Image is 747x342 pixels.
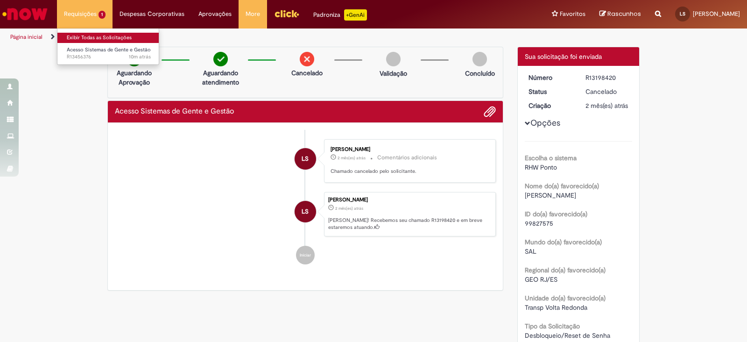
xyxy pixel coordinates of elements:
b: Unidade do(a) favorecido(a) [525,294,606,302]
span: Rascunhos [607,9,641,18]
div: [PERSON_NAME] [331,147,486,152]
span: LS [680,11,685,17]
span: 10m atrás [129,53,151,60]
span: 2 mês(es) atrás [585,101,628,110]
div: R13198420 [585,73,629,82]
span: SAL [525,247,536,256]
span: GEO RJ/ES [525,275,557,284]
p: [PERSON_NAME]! Recebemos seu chamado R13198420 e em breve estaremos atuando. [328,217,491,231]
p: Cancelado [291,68,323,78]
b: Regional do(a) favorecido(a) [525,266,606,274]
dt: Número [521,73,579,82]
b: Mundo do(a) favorecido(a) [525,238,602,246]
img: ServiceNow [1,5,49,23]
img: check-circle-green.png [213,52,228,66]
p: Aguardando Aprovação [112,68,157,87]
span: Favoritos [560,9,585,19]
div: Padroniza [313,9,367,21]
span: 1 [99,11,106,19]
a: Rascunhos [599,10,641,19]
b: Nome do(a) favorecido(a) [525,182,599,190]
img: img-circle-grey.png [386,52,401,66]
span: R13456376 [67,53,151,61]
p: Aguardando atendimento [198,68,243,87]
time: 18/06/2025 15:26:55 [335,206,363,211]
ul: Trilhas de página [7,28,491,46]
ul: Requisições [57,28,159,65]
p: +GenAi [344,9,367,21]
div: 18/06/2025 15:26:55 [585,101,629,110]
span: [PERSON_NAME] [693,10,740,18]
span: Requisições [64,9,97,19]
b: Escolha o sistema [525,154,577,162]
dt: Criação [521,101,579,110]
div: Luis Claudio Ribeiro Oliveira Da Silva [295,148,316,170]
span: Sua solicitação foi enviada [525,52,602,61]
p: Validação [380,69,407,78]
p: Chamado cancelado pelo solicitante. [331,168,486,175]
span: Aprovações [198,9,232,19]
small: Comentários adicionais [377,154,437,162]
a: Aberto R13456376 : Acesso Sistemas de Gente e Gestão [57,45,160,62]
span: Transp Volta Redonda [525,303,587,312]
img: img-circle-grey.png [472,52,487,66]
span: Acesso Sistemas de Gente e Gestão [67,46,151,53]
div: [PERSON_NAME] [328,197,491,203]
li: Luis Claudio Ribeiro Oliveira Da Silva [115,192,496,237]
span: 2 mês(es) atrás [335,206,363,211]
ul: Histórico de tíquete [115,130,496,274]
p: Concluído [465,69,495,78]
h2: Acesso Sistemas de Gente e Gestão Histórico de tíquete [115,107,234,116]
img: click_logo_yellow_360x200.png [274,7,299,21]
span: RHW Ponto [525,163,557,171]
b: Tipo da Solicitação [525,322,580,330]
time: 20/06/2025 08:23:47 [338,155,366,161]
b: ID do(a) favorecido(a) [525,210,587,218]
span: Desbloqueio/Reset de Senha [525,331,610,340]
time: 28/08/2025 09:50:51 [129,53,151,60]
a: Página inicial [10,33,42,41]
span: LS [302,148,309,170]
dt: Status [521,87,579,96]
div: Luis Claudio Ribeiro Oliveira Da Silva [295,201,316,222]
time: 18/06/2025 15:26:55 [585,101,628,110]
button: Adicionar anexos [484,106,496,118]
span: 99827575 [525,219,553,228]
span: [PERSON_NAME] [525,191,576,199]
div: Cancelado [585,87,629,96]
span: 2 mês(es) atrás [338,155,366,161]
a: Exibir Todas as Solicitações [57,33,160,43]
span: Despesas Corporativas [120,9,184,19]
span: More [246,9,260,19]
img: remove.png [300,52,314,66]
span: LS [302,200,309,223]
